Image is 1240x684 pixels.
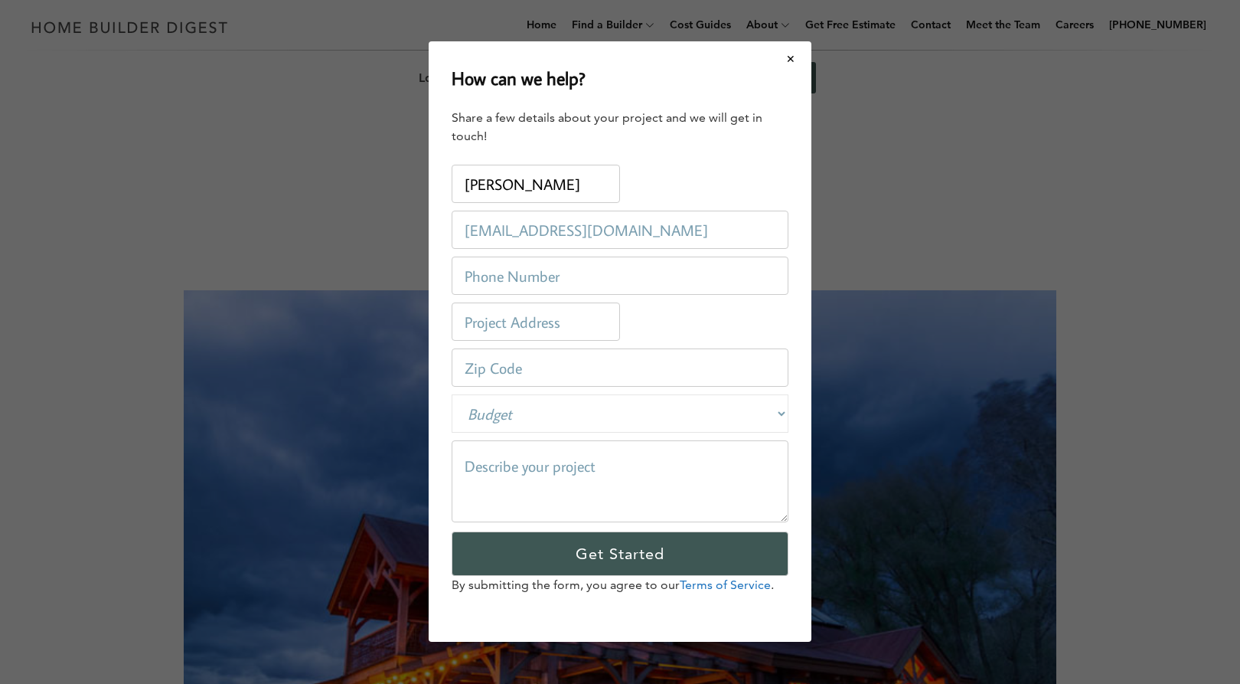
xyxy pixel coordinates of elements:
input: Phone Number [452,257,788,296]
button: Close modal [771,43,811,75]
div: Share a few details about your project and we will get in touch! [452,110,788,146]
a: Terms of Service [680,578,771,593]
p: By submitting the form, you agree to our . [452,577,788,595]
input: Name [452,165,620,204]
input: Email Address [452,211,788,250]
input: Get Started [452,532,788,577]
input: Project Address [452,303,620,342]
iframe: Drift Widget Chat Controller [946,574,1222,666]
input: Zip Code [452,349,788,388]
h2: How can we help? [452,64,586,92]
